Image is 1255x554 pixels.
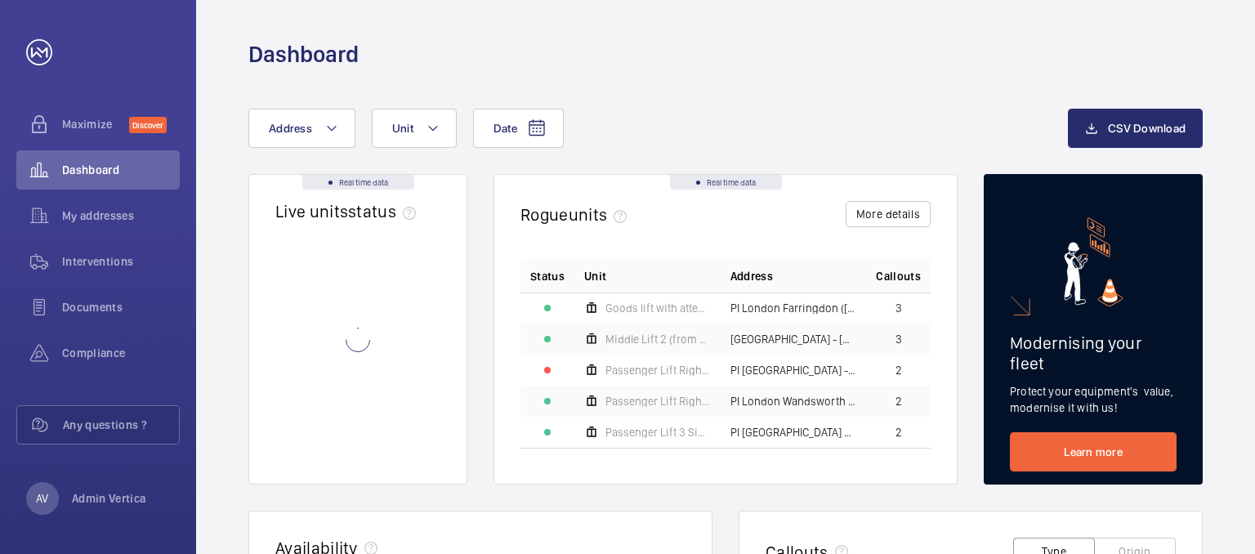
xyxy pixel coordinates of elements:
span: Discover [129,117,167,133]
span: Middle Lift 2 (from reception) [605,333,711,345]
span: PI London Wandsworth - [STREET_ADDRESS][PERSON_NAME] [730,395,857,407]
button: Date [473,109,564,148]
span: PI [GEOGRAPHIC_DATA] - [GEOGRAPHIC_DATA] [730,364,857,376]
span: My addresses [62,208,180,224]
div: Real time data [302,175,414,190]
h2: Live units [275,201,422,221]
span: PI [GEOGRAPHIC_DATA] Blackfriars - 1- 2 Dorset Rise [730,427,857,438]
span: 3 [895,333,902,345]
span: Documents [62,299,180,315]
span: Any questions ? [63,417,179,433]
span: Compliance [62,345,180,361]
p: Admin Vertica [72,490,146,507]
span: Goods lift with attendant control [605,302,711,314]
button: More details [846,201,931,227]
span: Unit [584,268,606,284]
h1: Dashboard [248,39,359,69]
p: Protect your equipment's value, modernise it with us! [1010,383,1177,416]
p: Status [530,268,565,284]
span: 3 [895,302,902,314]
span: Passenger Lift Right Hand [605,364,711,376]
span: [GEOGRAPHIC_DATA] - [GEOGRAPHIC_DATA] - [GEOGRAPHIC_DATA] [GEOGRAPHIC_DATA] [GEOGRAPHIC_DATA] [730,333,857,345]
span: Address [730,268,773,284]
button: CSV Download [1068,109,1203,148]
div: Real time data [670,175,782,190]
span: 2 [895,395,902,407]
span: Passenger Lift 3 Single Passenger Reception [605,427,711,438]
img: marketing-card.svg [1064,217,1123,306]
span: 2 [895,427,902,438]
button: Unit [372,109,457,148]
span: units [569,204,634,225]
h2: Modernising your fleet [1010,333,1177,373]
span: 2 [895,364,902,376]
button: Address [248,109,355,148]
span: Date [494,122,517,135]
span: CSV Download [1108,122,1186,135]
a: Learn more [1010,432,1177,471]
p: AV [36,490,48,507]
span: Callouts [876,268,921,284]
span: PI London Farringdon ([GEOGRAPHIC_DATA]) - 24-30 [GEOGRAPHIC_DATA] [730,302,857,314]
span: Passenger Lift Right Hand Guest Lift [605,395,711,407]
h2: Rogue [520,204,633,225]
span: status [348,201,422,221]
span: Dashboard [62,162,180,178]
span: Maximize [62,116,129,132]
span: Address [269,122,312,135]
span: Interventions [62,253,180,270]
span: Unit [392,122,413,135]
